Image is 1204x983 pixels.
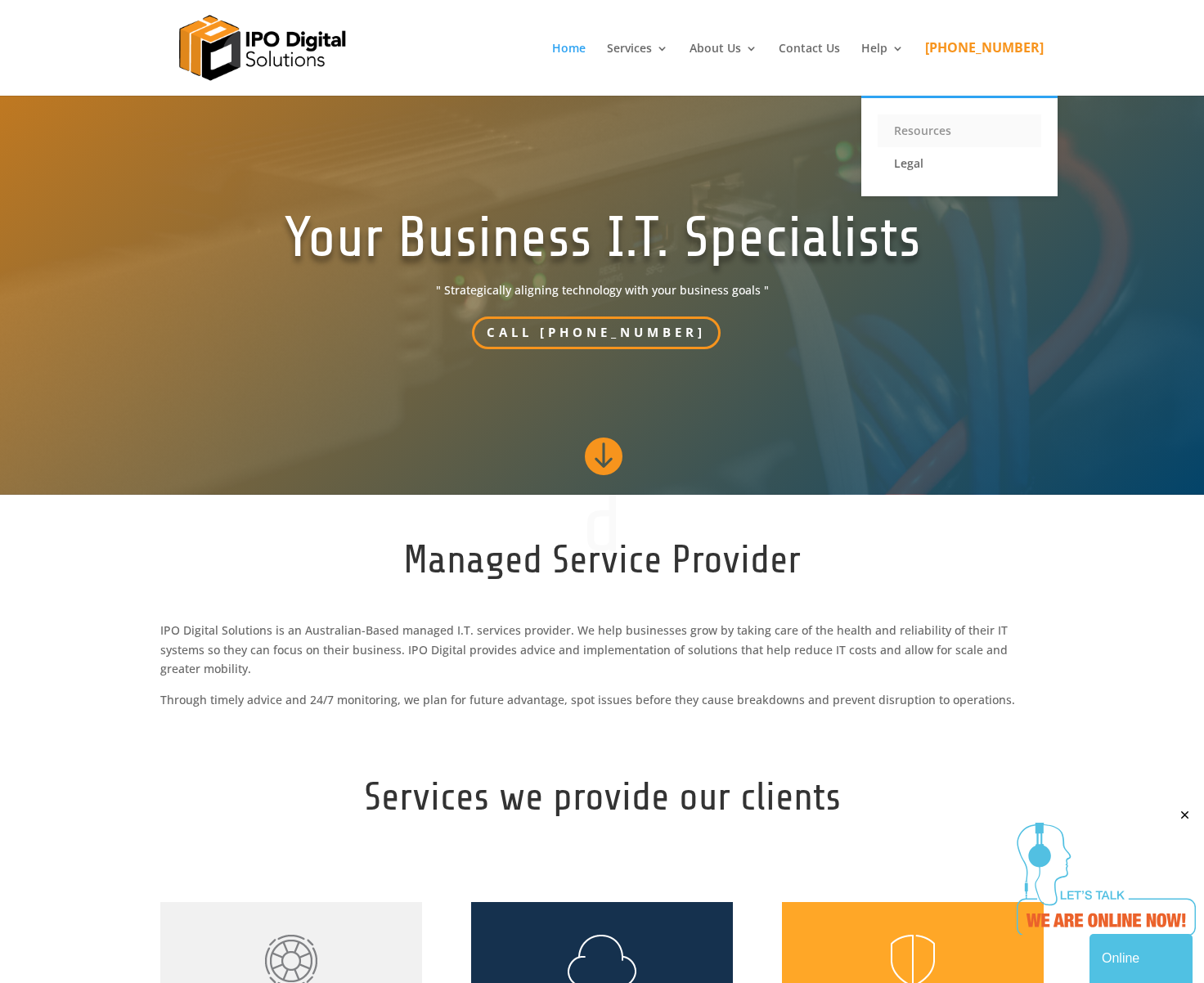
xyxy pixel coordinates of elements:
[160,533,1044,596] h2: Managed Service Provider
[283,204,921,281] h1: Your Business I.T. Specialists
[552,43,586,96] a: Home
[160,517,1044,533] p: d
[1017,808,1196,935] iframe: chat widget
[283,281,921,300] span: " Strategically aligning technology with your business goals "
[160,622,1008,677] span: IPO Digital Solutions is an Australian-Based managed I.T. services provider. We help businesses g...
[861,43,904,96] a: Help
[160,692,1015,707] span: Through timely advice and 24/7 monitoring, we plan for future advantage, spot issues before they ...
[1089,931,1196,983] iframe: chat widget
[878,147,1041,180] a: Legal
[472,316,721,350] a: Call [PHONE_NUMBER]
[607,43,668,96] a: Services
[160,770,1044,833] h2: Services we provide our clients
[582,435,622,478] a: 
[582,435,622,475] span: 
[925,42,1044,95] a: [PHONE_NUMBER]
[878,114,1041,147] a: Resources
[690,43,757,96] a: About Us
[779,43,840,96] a: Contact Us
